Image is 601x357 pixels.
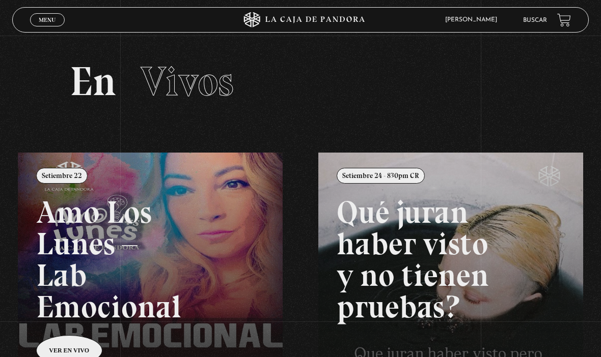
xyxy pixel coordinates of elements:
[557,13,571,27] a: View your shopping cart
[70,61,531,102] h2: En
[141,57,234,106] span: Vivos
[36,25,60,33] span: Cerrar
[523,17,547,23] a: Buscar
[440,17,507,23] span: [PERSON_NAME]
[39,17,56,23] span: Menu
